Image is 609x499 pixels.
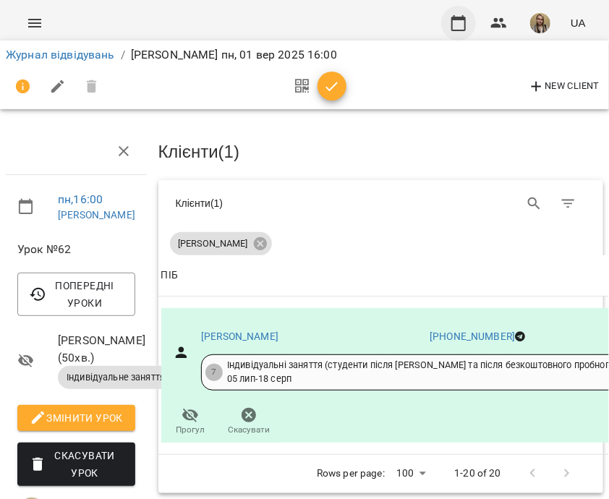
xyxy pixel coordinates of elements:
[161,267,178,284] div: ПІБ
[17,405,135,431] button: Змінити урок
[228,424,270,436] span: Скасувати
[170,232,272,255] div: [PERSON_NAME]
[430,330,515,342] a: [PHONE_NUMBER]
[454,466,501,481] p: 1-20 of 20
[131,46,337,64] p: [PERSON_NAME] пн, 01 вер 2025 16:00
[517,187,552,221] button: Search
[17,241,135,258] span: Урок №62
[176,424,205,436] span: Прогул
[161,267,178,284] div: Sort
[17,443,135,486] button: Скасувати Урок
[551,187,586,221] button: Фільтр
[6,48,115,61] a: Журнал відвідувань
[565,9,592,36] button: UA
[161,402,220,443] button: Прогул
[571,15,586,30] span: UA
[29,409,124,427] span: Змінити урок
[29,447,124,482] span: Скасувати Урок
[121,46,125,64] li: /
[17,273,135,316] button: Попередні уроки
[530,13,550,33] img: 2de22936d2bd162f862d77ab2f835e33.jpg
[317,466,385,481] p: Rows per page:
[201,330,278,342] a: [PERSON_NAME]
[58,192,103,206] a: пн , 16:00
[170,237,257,250] span: [PERSON_NAME]
[29,277,124,312] span: Попередні уроки
[176,190,370,216] div: Клієнти ( 1 )
[158,142,604,161] h3: Клієнти ( 1 )
[6,46,603,64] nav: breadcrumb
[205,364,223,381] div: 7
[220,402,278,443] button: Скасувати
[17,6,52,40] button: Menu
[528,78,600,95] span: New Client
[524,75,603,98] button: New Client
[391,463,431,484] div: 100
[58,332,135,366] span: [PERSON_NAME] ( 50 хв. )
[58,371,216,384] span: Індивідуальне заняття (дорослі)
[158,180,604,226] div: Table Toolbar
[58,209,135,221] a: [PERSON_NAME]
